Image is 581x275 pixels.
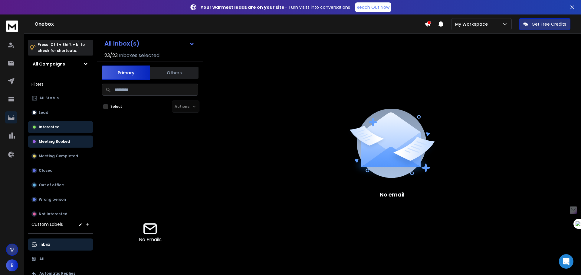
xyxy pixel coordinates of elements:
[34,21,425,28] h1: Onebox
[39,242,50,247] p: Inbox
[519,18,570,30] button: Get Free Credits
[119,52,159,59] h3: Inboxes selected
[139,236,162,243] p: No Emails
[28,193,93,206] button: Wrong person
[39,110,48,115] p: Lead
[39,139,70,144] p: Meeting Booked
[31,221,63,227] h3: Custom Labels
[104,40,140,46] h1: All Inbox(s)
[28,179,93,191] button: Out of office
[6,21,18,32] img: logo
[100,37,199,50] button: All Inbox(s)
[28,253,93,265] button: All
[559,254,573,269] div: Open Intercom Messenger
[28,107,93,119] button: Lead
[39,154,78,158] p: Meeting Completed
[455,21,490,27] p: My Workspace
[28,165,93,177] button: Closed
[532,21,566,27] p: Get Free Credits
[28,92,93,104] button: All Status
[102,66,150,80] button: Primary
[6,259,18,271] button: B
[28,80,93,88] h3: Filters
[28,121,93,133] button: Interested
[357,4,389,10] p: Reach Out Now
[380,190,405,199] p: No email
[28,150,93,162] button: Meeting Completed
[39,257,44,261] p: All
[28,136,93,148] button: Meeting Booked
[355,2,391,12] a: Reach Out Now
[50,41,79,48] span: Ctrl + Shift + k
[38,42,85,54] p: Press to check for shortcuts.
[39,212,67,216] p: Not Interested
[201,4,350,10] p: – Turn visits into conversations
[28,58,93,70] button: All Campaigns
[33,61,65,67] h1: All Campaigns
[39,125,60,130] p: Interested
[104,52,118,59] span: 23 / 23
[201,4,284,10] strong: Your warmest leads are on your site
[39,197,66,202] p: Wrong person
[110,104,122,109] label: Select
[39,168,53,173] p: Closed
[28,208,93,220] button: Not Interested
[39,96,59,101] p: All Status
[28,238,93,251] button: Inbox
[150,66,199,79] button: Others
[39,183,64,187] p: Out of office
